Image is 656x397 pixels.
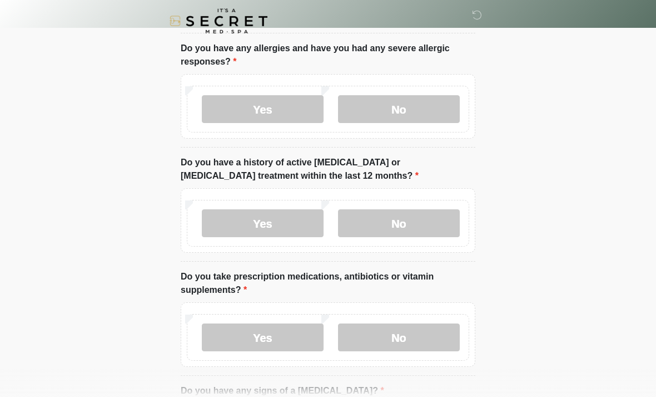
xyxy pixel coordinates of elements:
label: Do you take prescription medications, antibiotics or vitamin supplements? [181,270,475,297]
label: Yes [202,324,324,351]
label: Yes [202,95,324,123]
label: No [338,95,460,123]
label: Do you have any allergies and have you had any severe allergic responses? [181,42,475,68]
img: It's A Secret Med Spa Logo [170,8,267,33]
label: No [338,324,460,351]
label: Do you have a history of active [MEDICAL_DATA] or [MEDICAL_DATA] treatment within the last 12 mon... [181,156,475,183]
label: Yes [202,209,324,237]
label: No [338,209,460,237]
